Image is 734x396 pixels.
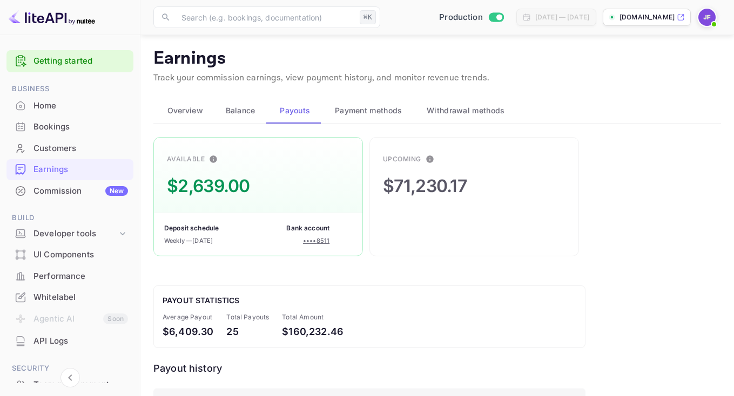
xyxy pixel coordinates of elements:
[282,324,344,339] div: $160,232.46
[105,186,128,196] div: New
[33,121,128,133] div: Bookings
[535,12,589,22] div: [DATE] — [DATE]
[6,83,133,95] span: Business
[6,244,133,264] a: UI Components
[6,266,133,286] a: Performance
[33,270,128,283] div: Performance
[383,173,467,199] div: $71,230.17
[33,291,128,304] div: Whitelabel
[6,331,133,352] div: API Logs
[280,104,310,117] span: Payouts
[619,12,675,22] p: [DOMAIN_NAME]
[6,117,133,138] div: Bookings
[33,335,128,347] div: API Logs
[164,223,219,233] div: Deposit schedule
[163,312,213,322] div: Average Payout
[205,151,222,168] button: This is the amount of confirmed commission that will be paid to you on the next scheduled deposit
[60,368,80,387] button: Collapse navigation
[164,236,213,245] div: Weekly — [DATE]
[6,374,133,394] a: Team management
[6,266,133,287] div: Performance
[33,163,128,176] div: Earnings
[6,159,133,180] div: Earnings
[153,72,721,85] p: Track your commission earnings, view payment history, and monitor revenue trends.
[6,95,133,115] a: Home
[33,249,128,261] div: UI Components
[6,331,133,351] a: API Logs
[439,11,483,24] span: Production
[33,142,128,155] div: Customers
[303,236,329,245] div: •••• 8511
[435,11,508,24] div: Switch to Sandbox mode
[6,224,133,243] div: Developer tools
[6,159,133,179] a: Earnings
[153,48,721,70] p: Earnings
[33,228,117,240] div: Developer tools
[167,104,203,117] span: Overview
[175,6,355,28] input: Search (e.g. bookings, documentation)
[282,312,344,322] div: Total Amount
[6,138,133,159] div: Customers
[286,223,329,233] div: Bank account
[6,138,133,158] a: Customers
[33,100,128,112] div: Home
[153,361,585,375] div: Payout history
[33,185,128,197] div: Commission
[167,173,250,199] div: $2,639.00
[167,154,205,164] div: Available
[335,104,402,117] span: Payment methods
[360,10,376,24] div: ⌘K
[427,104,504,117] span: Withdrawal methods
[6,181,133,202] div: CommissionNew
[163,295,576,306] div: Payout Statistics
[698,9,716,26] img: Jenny Frimer
[153,98,721,124] div: scrollable auto tabs example
[421,151,439,168] button: This is the amount of commission earned for bookings that have not been finalized. After guest ch...
[226,312,269,322] div: Total Payouts
[6,181,133,201] a: CommissionNew
[6,287,133,308] div: Whitelabel
[9,9,95,26] img: LiteAPI logo
[33,379,128,391] div: Team management
[6,212,133,224] span: Build
[33,55,128,67] a: Getting started
[6,50,133,72] div: Getting started
[383,154,421,164] div: Upcoming
[6,117,133,136] a: Bookings
[6,244,133,265] div: UI Components
[6,363,133,374] span: Security
[226,104,255,117] span: Balance
[6,287,133,307] a: Whitelabel
[163,324,213,339] div: $6,409.30
[6,95,133,117] div: Home
[226,324,269,339] div: 25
